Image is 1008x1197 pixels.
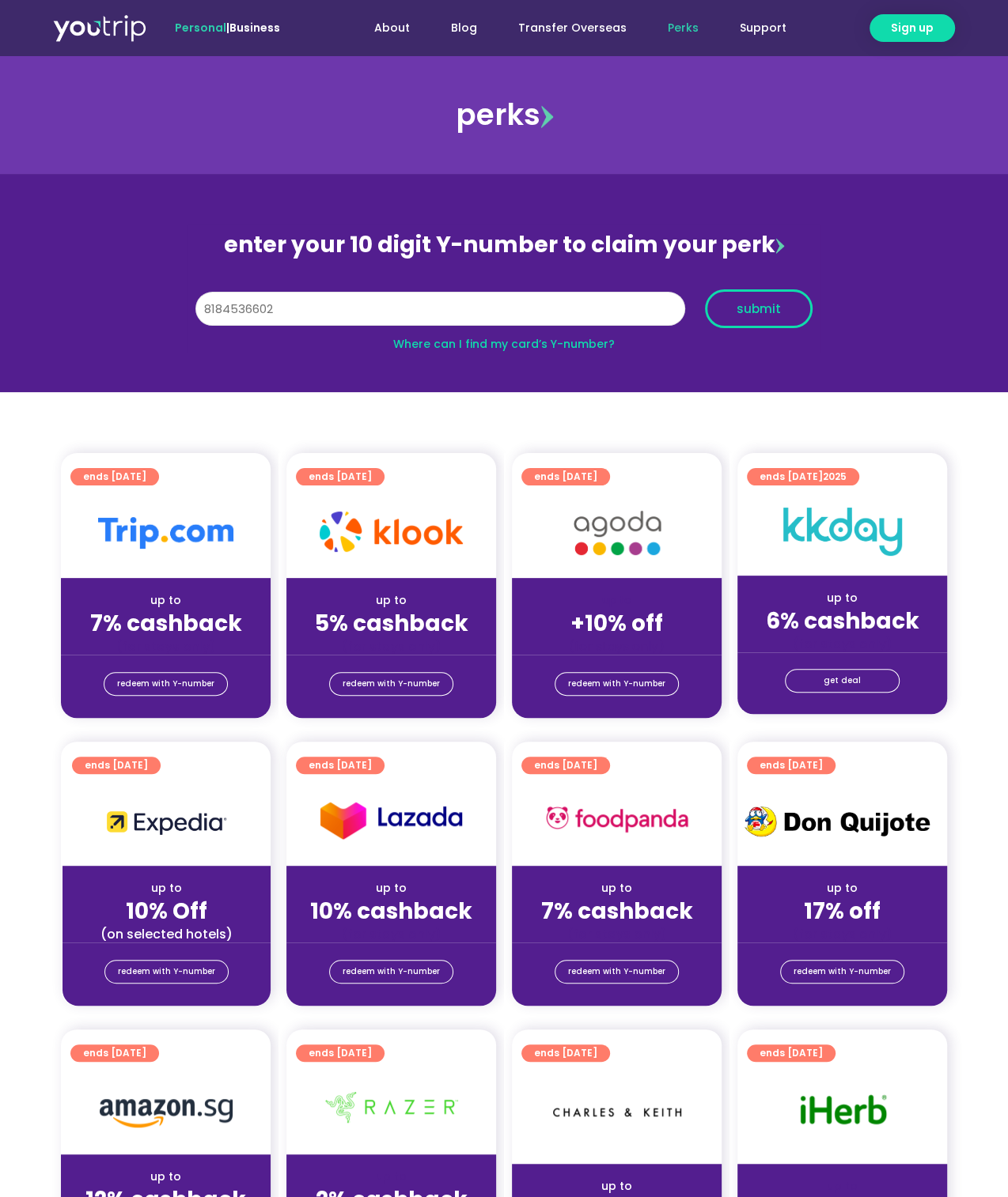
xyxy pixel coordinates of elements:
[570,608,663,639] strong: +10% off
[750,636,934,652] div: (for stays only)
[555,960,679,984] a: redeem with Y-number
[760,1044,823,1062] span: ends [DATE]
[737,303,781,315] span: submit
[83,468,146,485] span: ends [DATE]
[74,1169,258,1185] div: up to
[329,960,453,984] a: redeem with Y-number
[498,13,647,43] a: Transfer Overseas
[299,638,483,655] div: (for stays only)
[534,468,597,485] span: ends [DATE]
[296,468,385,485] a: ends [DATE]
[602,592,631,608] span: up to
[83,1044,146,1062] span: ends [DATE]
[299,926,483,942] div: (for stays only)
[555,672,679,696] a: redeem with Y-number
[430,13,498,43] a: Blog
[525,1178,709,1195] div: up to
[568,961,665,983] span: redeem with Y-number
[794,961,891,983] span: redeem with Y-number
[525,638,709,655] div: (for stays only)
[891,20,934,36] span: Sign up
[309,1044,372,1062] span: ends [DATE]
[329,672,453,696] a: redeem with Y-number
[747,1044,836,1062] a: ends [DATE]
[705,289,813,328] button: submit
[870,14,955,42] a: Sign up
[760,757,823,774] span: ends [DATE]
[104,672,228,696] a: redeem with Y-number
[75,880,258,897] div: up to
[315,608,468,639] strong: 5% cashback
[126,896,207,927] strong: 10% Off
[74,592,258,609] div: up to
[750,926,934,942] div: (for stays only)
[525,926,709,942] div: (for stays only)
[647,13,719,43] a: Perks
[521,1044,610,1062] a: ends [DATE]
[760,468,847,485] span: ends [DATE]
[534,1044,597,1062] span: ends [DATE]
[310,896,472,927] strong: 10% cashback
[785,669,900,693] a: get deal
[195,292,685,327] input: 10 digit Y-number (e.g. 8123456789)
[824,670,861,692] span: get deal
[750,1178,934,1195] div: up to
[229,20,280,36] a: Business
[823,470,847,483] span: 2025
[780,960,904,984] a: redeem with Y-number
[750,590,934,606] div: up to
[525,880,709,897] div: up to
[75,926,258,942] div: (on selected hotels)
[804,896,881,927] strong: 17% off
[309,757,372,774] span: ends [DATE]
[188,225,820,266] div: enter your 10 digit Y-number to claim your perk
[343,961,440,983] span: redeem with Y-number
[90,608,242,639] strong: 7% cashback
[74,638,258,655] div: (for stays only)
[299,592,483,609] div: up to
[299,880,483,897] div: up to
[719,13,807,43] a: Support
[72,757,161,774] a: ends [DATE]
[296,757,385,774] a: ends [DATE]
[296,1044,385,1062] a: ends [DATE]
[118,961,215,983] span: redeem with Y-number
[521,468,610,485] a: ends [DATE]
[323,13,807,43] nav: Menu
[175,20,280,36] span: |
[568,673,665,695] span: redeem with Y-number
[747,468,859,485] a: ends [DATE]2025
[104,960,229,984] a: redeem with Y-number
[195,289,813,340] form: Y Number
[747,757,836,774] a: ends [DATE]
[117,673,214,695] span: redeem with Y-number
[750,880,934,897] div: up to
[70,1044,159,1062] a: ends [DATE]
[309,468,372,485] span: ends [DATE]
[766,606,919,636] strong: 6% cashback
[521,757,610,774] a: ends [DATE]
[299,1169,483,1185] div: up to
[534,757,597,774] span: ends [DATE]
[354,13,430,43] a: About
[541,896,693,927] strong: 7% cashback
[393,336,615,352] a: Where can I find my card’s Y-number?
[70,468,159,485] a: ends [DATE]
[343,673,440,695] span: redeem with Y-number
[85,757,148,774] span: ends [DATE]
[175,20,226,36] span: Personal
